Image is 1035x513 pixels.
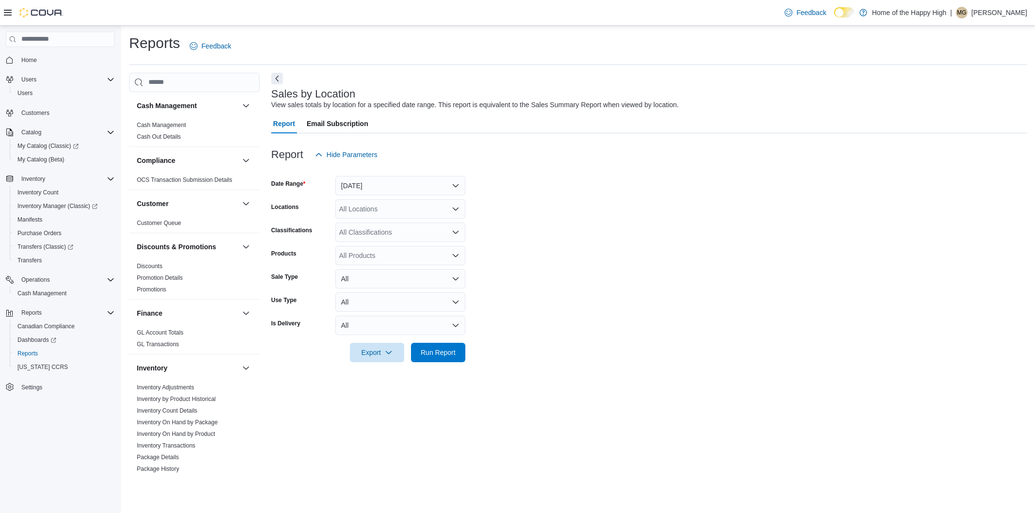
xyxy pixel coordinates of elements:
[17,202,98,210] span: Inventory Manager (Classic)
[17,274,54,286] button: Operations
[14,288,70,299] a: Cash Management
[950,7,952,18] p: |
[271,100,679,110] div: View sales totals by location for a specified date range. This report is equivalent to the Sales ...
[137,329,183,337] span: GL Account Totals
[796,8,826,17] span: Feedback
[137,263,163,270] a: Discounts
[17,54,115,66] span: Home
[271,203,299,211] label: Locations
[240,307,252,319] button: Finance
[271,273,298,281] label: Sale Type
[137,133,181,140] a: Cash Out Details
[17,243,73,251] span: Transfers (Classic)
[17,322,75,330] span: Canadian Compliance
[271,180,306,188] label: Date Range
[14,200,115,212] span: Inventory Manager (Classic)
[17,107,115,119] span: Customers
[17,142,79,150] span: My Catalog (Classic)
[14,154,68,165] a: My Catalog (Beta)
[10,139,118,153] a: My Catalog (Classic)
[21,128,41,136] span: Catalog
[137,220,181,226] a: Customer Queue
[271,149,303,160] h3: Report
[271,88,356,100] h3: Sales by Location
[17,307,46,319] button: Reports
[17,74,115,85] span: Users
[17,363,68,371] span: [US_STATE] CCRS
[335,176,465,195] button: [DATE]
[10,360,118,374] button: [US_STATE] CCRS
[137,199,168,208] h3: Customer
[137,465,179,473] span: Package History
[14,361,72,373] a: [US_STATE] CCRS
[14,214,46,225] a: Manifests
[240,155,252,166] button: Compliance
[129,174,260,190] div: Compliance
[10,320,118,333] button: Canadian Compliance
[14,241,77,253] a: Transfers (Classic)
[271,73,283,84] button: Next
[17,156,65,163] span: My Catalog (Beta)
[271,296,296,304] label: Use Type
[201,41,231,51] span: Feedback
[17,307,115,319] span: Reports
[2,73,118,86] button: Users
[17,216,42,224] span: Manifests
[137,274,183,282] span: Promotion Details
[137,329,183,336] a: GL Account Totals
[137,442,196,449] span: Inventory Transactions
[14,187,63,198] a: Inventory Count
[137,286,166,293] a: Promotions
[137,396,216,402] a: Inventory by Product Historical
[137,340,179,348] span: GL Transactions
[17,173,115,185] span: Inventory
[137,262,163,270] span: Discounts
[14,227,66,239] a: Purchase Orders
[350,343,404,362] button: Export
[137,101,197,111] h3: Cash Management
[872,7,946,18] p: Home of the Happy High
[21,56,37,64] span: Home
[137,176,232,183] a: OCS Transaction Submission Details
[421,348,456,357] span: Run Report
[240,362,252,374] button: Inventory
[14,154,115,165] span: My Catalog (Beta)
[137,176,232,184] span: OCS Transaction Submission Details
[14,140,115,152] span: My Catalog (Classic)
[129,119,260,146] div: Cash Management
[10,86,118,100] button: Users
[19,8,63,17] img: Cova
[17,289,66,297] span: Cash Management
[137,419,218,426] a: Inventory On Hand by Package
[17,274,115,286] span: Operations
[137,431,215,437] a: Inventory On Hand by Product
[21,109,49,117] span: Customers
[273,114,295,133] span: Report
[956,7,968,18] div: Machaela Gardner
[10,254,118,267] button: Transfers
[10,226,118,240] button: Purchase Orders
[137,122,186,128] a: Cash Management
[14,214,115,225] span: Manifests
[14,361,115,373] span: Washington CCRS
[17,336,56,344] span: Dashboards
[17,256,42,264] span: Transfers
[137,242,238,252] button: Discounts & Promotions
[14,321,115,332] span: Canadian Compliance
[137,407,197,414] a: Inventory Count Details
[2,380,118,394] button: Settings
[834,7,854,17] input: Dark Mode
[137,242,216,252] h3: Discounts & Promotions
[10,213,118,226] button: Manifests
[14,334,115,346] span: Dashboards
[137,363,238,373] button: Inventory
[2,126,118,139] button: Catalog
[137,454,179,461] a: Package Details
[17,173,49,185] button: Inventory
[17,382,46,393] a: Settings
[14,288,115,299] span: Cash Management
[137,465,179,472] a: Package History
[21,76,36,83] span: Users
